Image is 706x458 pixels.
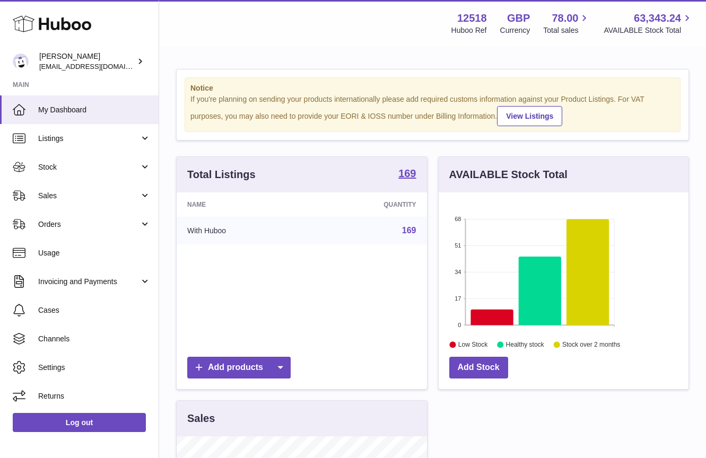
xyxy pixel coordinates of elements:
[38,248,151,258] span: Usage
[562,341,620,348] text: Stock over 2 months
[39,51,135,72] div: [PERSON_NAME]
[13,54,29,69] img: caitlin@fancylamp.co
[38,277,140,287] span: Invoicing and Payments
[39,62,156,71] span: [EMAIL_ADDRESS][DOMAIN_NAME]
[451,25,487,36] div: Huboo Ref
[455,242,461,249] text: 51
[38,162,140,172] span: Stock
[187,168,256,182] h3: Total Listings
[38,219,140,230] span: Orders
[398,168,416,179] strong: 169
[38,105,151,115] span: My Dashboard
[455,295,461,302] text: 17
[309,192,427,217] th: Quantity
[505,341,544,348] text: Healthy stock
[604,11,693,36] a: 63,343.24 AVAILABLE Stock Total
[13,413,146,432] a: Log out
[38,391,151,401] span: Returns
[507,11,530,25] strong: GBP
[458,322,461,328] text: 0
[457,11,487,25] strong: 12518
[38,305,151,315] span: Cases
[449,168,568,182] h3: AVAILABLE Stock Total
[449,357,508,378] a: Add Stock
[190,94,675,126] div: If you're planning on sending your products internationally please add required customs informati...
[552,11,578,25] span: 78.00
[398,168,416,181] a: 169
[38,191,140,201] span: Sales
[543,11,590,36] a: 78.00 Total sales
[177,192,309,217] th: Name
[38,134,140,144] span: Listings
[455,216,461,222] text: 68
[190,83,675,93] strong: Notice
[38,334,151,344] span: Channels
[177,217,309,244] td: With Huboo
[38,363,151,373] span: Settings
[402,226,416,235] a: 169
[634,11,681,25] span: 63,343.24
[497,106,562,126] a: View Listings
[458,341,487,348] text: Low Stock
[455,269,461,275] text: 34
[543,25,590,36] span: Total sales
[500,25,530,36] div: Currency
[187,357,291,378] a: Add products
[604,25,693,36] span: AVAILABLE Stock Total
[187,411,215,426] h3: Sales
